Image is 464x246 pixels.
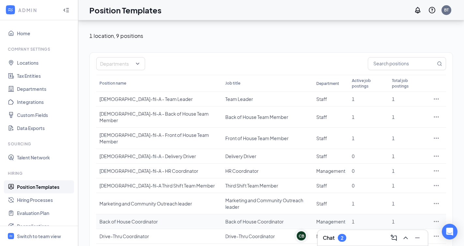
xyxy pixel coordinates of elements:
[99,182,219,189] div: [DEMOGRAPHIC_DATA]-fil-A Third Shift Team Member
[313,214,349,229] td: Management
[392,114,423,120] div: 1
[17,56,73,69] a: Locations
[412,233,423,243] button: Minimize
[402,234,410,242] svg: ChevronUp
[225,96,310,102] div: Team Leader
[17,69,73,82] a: Tax Entities
[341,235,343,241] div: 2
[17,180,73,193] a: Position Templates
[299,233,304,239] div: CB
[17,82,73,95] a: Departments
[17,220,73,233] a: Reapplications
[433,153,440,159] svg: Ellipses
[17,233,61,239] div: Switch to team view
[17,95,73,108] a: Integrations
[392,135,423,141] div: 1
[433,218,440,225] svg: Ellipses
[313,178,349,193] td: Staff
[17,122,73,135] a: Data Exports
[442,224,457,239] div: Open Intercom Messenger
[17,193,73,206] a: Hiring Processes
[225,114,310,120] div: Back of House Team Member
[433,96,440,102] svg: Ellipses
[428,6,436,14] svg: QuestionInfo
[433,233,440,239] svg: Ellipses
[389,233,399,243] button: ComposeMessage
[225,197,310,210] div: Marketing and Community Outreach leader
[368,57,436,70] input: Search positions
[99,81,126,86] span: Position name
[99,233,219,239] div: Drive-Thru Coordinator
[225,233,310,239] div: Drive-Thru Coordinator
[349,75,389,92] th: Active job postings
[390,234,398,242] svg: ComposeMessage
[7,7,14,13] svg: WorkstreamLogo
[313,75,349,92] th: Department
[433,168,440,174] svg: Ellipses
[392,153,423,159] div: 1
[9,234,13,238] svg: WorkstreamLogo
[352,200,386,207] div: 1
[17,206,73,220] a: Evaluation Plan
[225,168,310,174] div: HR Coordinator
[352,153,386,159] div: 0
[313,193,349,214] td: Staff
[392,200,423,207] div: 1
[313,149,349,164] td: Staff
[352,182,386,189] div: 0
[313,229,349,244] td: Management
[389,75,427,92] th: Total job postings
[17,27,73,40] a: Home
[99,200,219,207] div: Marketing and Community Outreach leader
[99,96,219,102] div: [DEMOGRAPHIC_DATA]-fil-A - Team Leader
[8,141,71,147] div: Sourcing
[99,218,219,225] div: Back of House Coordinator
[352,96,386,102] div: 1
[413,234,421,242] svg: Minimize
[89,5,161,16] h1: Position Templates
[313,128,349,149] td: Staff
[352,218,386,225] div: 1
[433,135,440,141] svg: Ellipses
[313,164,349,178] td: Management
[444,7,449,13] div: BT
[433,182,440,189] svg: Ellipses
[392,182,423,189] div: 1
[437,61,442,66] svg: MagnifyingGlass
[225,182,310,189] div: Third Shift Team Member
[225,218,310,225] div: Back of House Coordinator
[99,110,219,123] div: [DEMOGRAPHIC_DATA]-fil-A - Back of House Team Member
[352,114,386,120] div: 1
[17,108,73,122] a: Custom Fields
[352,135,386,141] div: 1
[89,33,143,39] span: 1 location , 9 positions
[400,233,411,243] button: ChevronUp
[392,96,423,102] div: 1
[313,107,349,128] td: Staff
[225,81,240,86] span: Job title
[392,218,423,225] div: 1
[323,234,335,241] h3: Chat
[225,153,310,159] div: Delivery Driver
[414,6,422,14] svg: Notifications
[99,168,219,174] div: [DEMOGRAPHIC_DATA]-fil-A - HR Coordinator
[63,7,69,13] svg: Collapse
[225,135,310,141] div: Front of House Team Member
[8,171,71,176] div: Hiring
[17,151,73,164] a: Talent Network
[433,200,440,207] svg: Ellipses
[18,7,57,13] div: ADMIN
[392,168,423,174] div: 1
[313,92,349,107] td: Staff
[99,153,219,159] div: [DEMOGRAPHIC_DATA]-fil-A - Delivery Driver
[433,114,440,120] svg: Ellipses
[99,132,219,145] div: [DEMOGRAPHIC_DATA]-fil-A - Front of House Team Member
[352,168,386,174] div: 0
[8,46,71,52] div: Company Settings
